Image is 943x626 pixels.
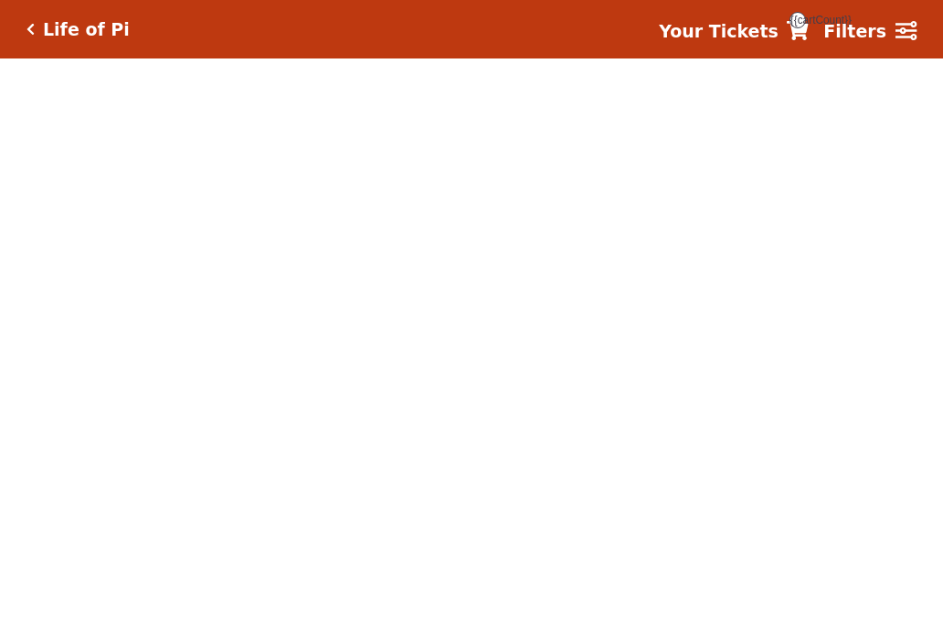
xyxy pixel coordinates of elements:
[43,19,130,40] h5: Life of Pi
[823,21,886,41] strong: Filters
[823,18,917,45] a: Filters
[659,18,809,45] a: Your Tickets {{cartCount}}
[26,23,35,36] a: Click here to go back to filters
[659,21,779,41] strong: Your Tickets
[789,12,806,28] span: {{cartCount}}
